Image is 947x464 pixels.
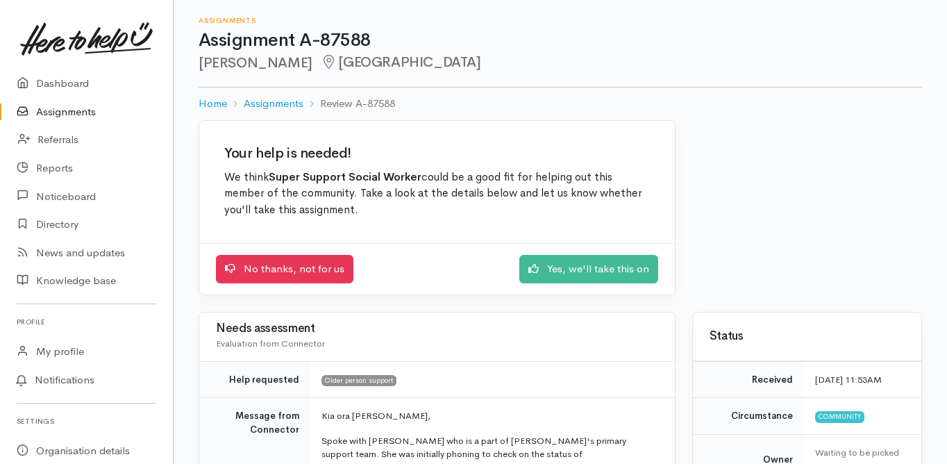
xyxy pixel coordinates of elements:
span: Older person support [321,375,396,386]
h3: Status [710,330,905,343]
td: Circumstance [693,398,804,435]
span: [GEOGRAPHIC_DATA] [321,53,481,71]
li: Review A-87588 [303,96,395,112]
b: Super Support Social Worker [269,170,421,184]
h3: Needs assessment [216,322,658,335]
span: Community [815,411,864,422]
p: Kia ora [PERSON_NAME], [321,409,658,423]
p: We think could be a good fit for helping out this member of the community. Take a look at the det... [224,169,650,219]
a: No thanks, not for us [216,255,353,283]
a: Yes, we'll take this on [519,255,658,283]
h6: Profile [17,313,156,331]
td: Received [693,361,804,398]
h6: Assignments [199,17,922,24]
span: Evaluation from Connector [216,338,325,349]
td: Help requested [199,361,310,398]
h2: [PERSON_NAME] [199,55,922,71]
a: Home [199,96,227,112]
h6: Settings [17,412,156,431]
time: [DATE] 11:53AM [815,374,882,386]
h2: Your help is needed! [224,146,650,161]
a: Assignments [244,96,303,112]
h1: Assignment A-87588 [199,31,922,51]
nav: breadcrumb [199,88,922,120]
